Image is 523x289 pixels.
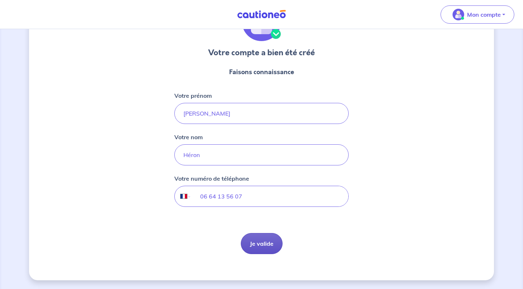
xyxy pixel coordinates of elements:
[174,103,349,124] input: John
[208,47,315,59] h3: Votre compte a bien été créé
[174,144,349,165] input: Doe
[191,186,348,206] input: 06 34 34 34 34
[241,233,283,254] button: Je valide
[174,174,249,183] p: Votre numéro de téléphone
[453,9,464,20] img: illu_account_valid_menu.svg
[174,133,203,141] p: Votre nom
[234,10,289,19] img: Cautioneo
[229,67,294,77] p: Faisons connaissance
[174,91,212,100] p: Votre prénom
[441,5,514,24] button: illu_account_valid_menu.svgMon compte
[467,10,501,19] p: Mon compte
